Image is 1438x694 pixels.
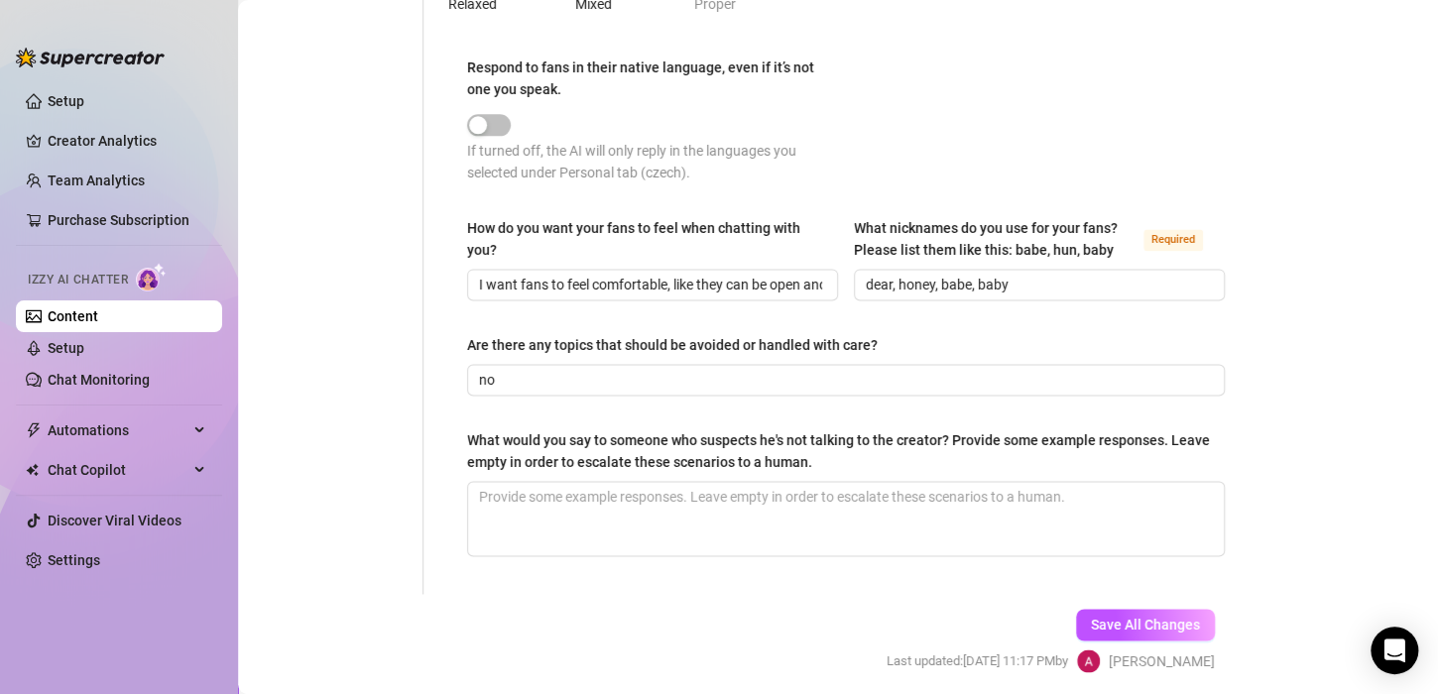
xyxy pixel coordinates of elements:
[467,57,846,100] label: Respond to fans in their native language, even if it’s not one you speak.
[479,369,1209,391] input: Are there any topics that should be avoided or handled with care?
[467,429,1225,473] label: What would you say to someone who suspects he's not talking to the creator? Provide some example ...
[854,217,1136,261] div: What nicknames do you use for your fans? Please list them like this: babe, hun, baby
[26,463,39,477] img: Chat Copilot
[854,217,1225,261] label: What nicknames do you use for your fans? Please list them like this: babe, hun, baby
[479,274,822,295] input: How do you want your fans to feel when chatting with you?
[467,334,878,356] div: Are there any topics that should be avoided or handled with care?
[48,340,84,356] a: Setup
[26,422,42,438] span: thunderbolt
[467,140,846,183] div: If turned off, the AI will only reply in the languages you selected under Personal tab (czech).
[48,308,98,324] a: Content
[136,263,167,291] img: AI Chatter
[467,217,838,261] label: How do you want your fans to feel when chatting with you?
[467,57,832,100] div: Respond to fans in their native language, even if it’s not one you speak.
[467,114,511,136] button: Respond to fans in their native language, even if it’s not one you speak.
[16,48,165,67] img: logo-BBDzfeDw.svg
[48,93,84,109] a: Setup
[1076,609,1215,640] button: Save All Changes
[28,271,128,289] span: Izzy AI Chatter
[48,204,206,236] a: Purchase Subscription
[467,217,824,261] div: How do you want your fans to feel when chatting with you?
[887,650,1068,670] span: Last updated: [DATE] 11:17 PM by
[48,372,150,388] a: Chat Monitoring
[1371,627,1418,674] div: Open Intercom Messenger
[1091,617,1200,633] span: Save All Changes
[48,125,206,157] a: Creator Analytics
[467,334,892,356] label: Are there any topics that should be avoided or handled with care?
[48,513,181,528] a: Discover Viral Videos
[1143,229,1203,251] span: Required
[1109,649,1215,671] span: [PERSON_NAME]
[467,429,1211,473] div: What would you say to someone who suspects he's not talking to the creator? Provide some example ...
[468,482,1224,555] textarea: What would you say to someone who suspects he's not talking to the creator? Provide some example ...
[48,173,145,188] a: Team Analytics
[48,454,188,486] span: Chat Copilot
[48,552,100,568] a: Settings
[1077,649,1100,672] img: Zdenek Zaremba
[48,414,188,446] span: Automations
[866,274,1209,295] input: What nicknames do you use for your fans? Please list them like this: babe, hun, baby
